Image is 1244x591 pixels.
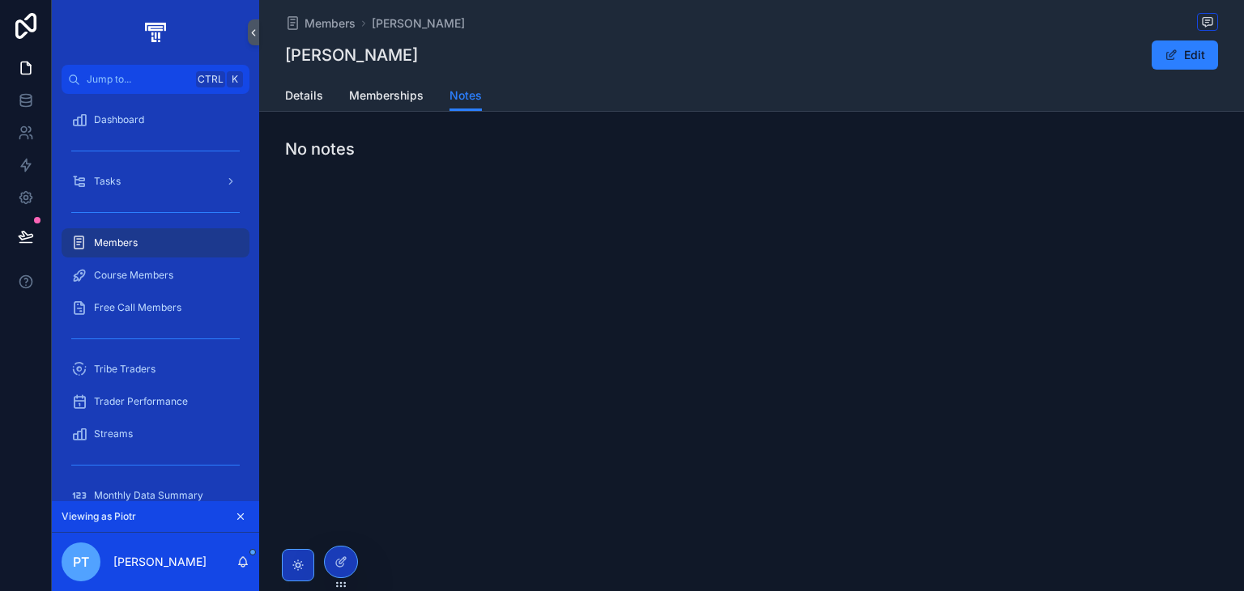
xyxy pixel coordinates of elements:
a: Dashboard [62,105,249,134]
span: Free Call Members [94,301,181,314]
span: Streams [94,427,133,440]
span: Members [94,236,138,249]
span: Course Members [94,269,173,282]
a: Memberships [349,81,424,113]
a: Streams [62,419,249,449]
span: Ctrl [196,71,225,87]
a: Details [285,81,323,113]
h1: No notes [285,138,355,160]
a: Monthly Data Summary [62,481,249,510]
a: Trader Performance [62,387,249,416]
p: [PERSON_NAME] [113,554,207,570]
a: Course Members [62,261,249,290]
h1: [PERSON_NAME] [285,44,418,66]
span: Tasks [94,175,121,188]
span: Memberships [349,87,424,104]
span: Tribe Traders [94,363,155,376]
span: PT [73,552,89,572]
span: K [228,73,241,86]
a: Tribe Traders [62,355,249,384]
button: Edit [1152,40,1218,70]
span: Notes [449,87,482,104]
span: Monthly Data Summary [94,489,203,502]
span: Details [285,87,323,104]
span: Trader Performance [94,395,188,408]
a: Notes [449,81,482,112]
img: App logo [142,19,168,45]
a: Members [62,228,249,257]
a: Members [285,15,356,32]
a: [PERSON_NAME] [372,15,465,32]
a: Free Call Members [62,293,249,322]
div: scrollable content [52,94,259,501]
button: Jump to...CtrlK [62,65,249,94]
span: Members [305,15,356,32]
a: Tasks [62,167,249,196]
span: Jump to... [87,73,190,86]
span: Viewing as Piotr [62,510,136,523]
span: Dashboard [94,113,144,126]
